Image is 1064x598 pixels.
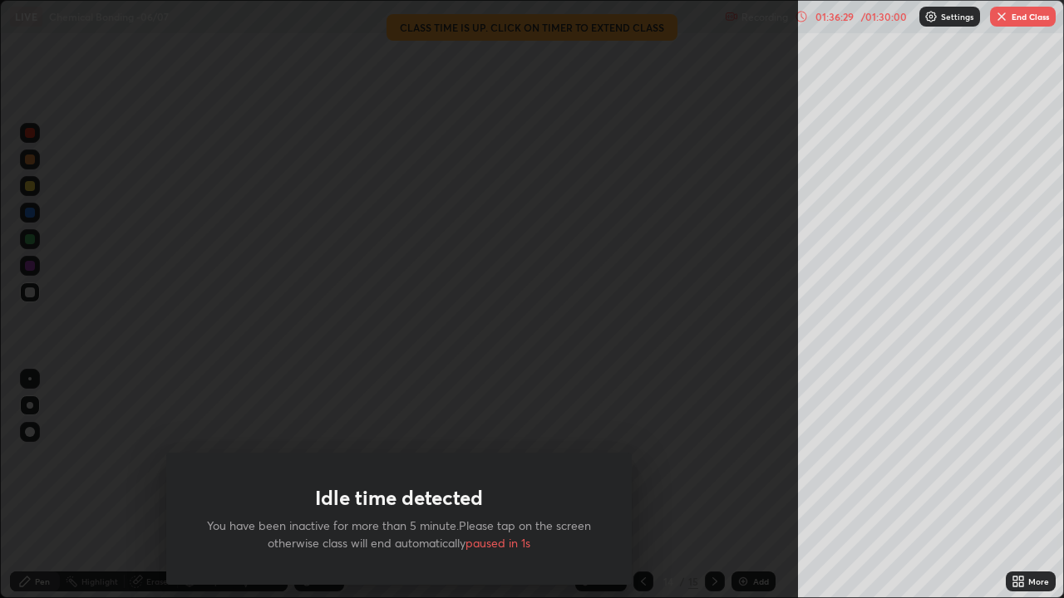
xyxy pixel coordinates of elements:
button: End Class [990,7,1056,27]
img: class-settings-icons [924,10,938,23]
div: More [1028,577,1049,586]
span: paused in 1s [465,535,530,551]
p: You have been inactive for more than 5 minute.Please tap on the screen otherwise class will end a... [206,517,592,551]
h1: Idle time detected [315,486,483,510]
div: 01:36:29 [811,12,858,22]
img: end-class-cross [995,10,1008,23]
div: / 01:30:00 [858,12,909,22]
p: Settings [941,12,973,21]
